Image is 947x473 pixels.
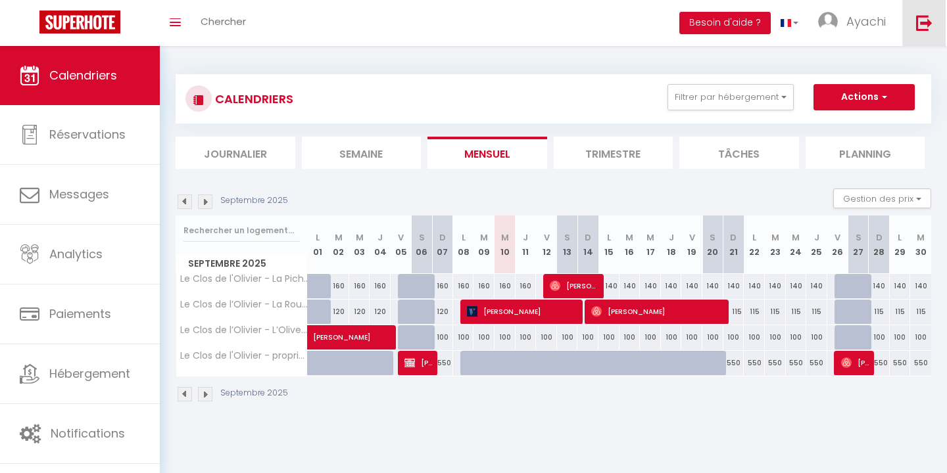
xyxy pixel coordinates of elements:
abbr: S [564,231,570,244]
div: 140 [723,274,744,298]
th: 11 [516,215,537,274]
abbr: J [669,231,674,244]
abbr: S [710,231,716,244]
span: Messages [49,186,109,202]
div: 550 [806,351,827,375]
button: Actions [813,84,915,110]
div: 100 [723,325,744,349]
div: 115 [890,300,911,324]
input: Rechercher un logement... [183,219,300,242]
img: logout [916,14,933,31]
span: Hébergement [49,365,130,382]
span: Le Clos de l'Olivier - La Picholine [178,274,310,284]
abbr: L [462,231,466,244]
div: 100 [890,325,911,349]
span: Septembre 2025 [176,254,307,273]
span: Analytics [49,246,103,262]
span: Notifications [51,425,125,441]
abbr: M [625,231,633,244]
div: 550 [765,351,786,375]
th: 01 [308,215,329,274]
abbr: J [377,231,383,244]
div: 115 [806,300,827,324]
div: 100 [473,325,495,349]
button: Gestion des prix [833,189,931,208]
abbr: V [398,231,404,244]
div: 140 [598,274,619,298]
div: 140 [744,274,765,298]
div: 100 [681,325,702,349]
abbr: S [856,231,862,244]
div: 160 [432,274,453,298]
span: Le Clos de l’Olivier - L’Olivette [178,325,310,335]
div: 100 [598,325,619,349]
div: 100 [765,325,786,349]
th: 30 [910,215,931,274]
div: 140 [765,274,786,298]
div: 550 [786,351,807,375]
abbr: D [876,231,883,244]
abbr: M [917,231,925,244]
abbr: M [501,231,509,244]
abbr: L [898,231,902,244]
div: 140 [869,274,890,298]
li: Semaine [302,137,422,169]
th: 05 [391,215,412,274]
div: 120 [432,300,453,324]
div: 550 [744,351,765,375]
span: [PERSON_NAME] [404,350,433,375]
div: 100 [640,325,661,349]
div: 115 [869,300,890,324]
div: 100 [869,325,890,349]
th: 17 [640,215,661,274]
div: 120 [349,300,370,324]
li: Tâches [679,137,799,169]
div: 550 [869,351,890,375]
abbr: M [480,231,488,244]
button: Filtrer par hébergement [668,84,794,110]
th: 03 [349,215,370,274]
span: Calendriers [49,67,117,83]
img: ... [818,12,838,32]
div: 115 [786,300,807,324]
div: 100 [557,325,578,349]
abbr: V [544,231,550,244]
span: Chercher [201,14,246,28]
abbr: M [646,231,654,244]
span: Ayachi [846,13,886,30]
abbr: S [419,231,425,244]
div: 160 [328,274,349,298]
span: Le Clos de l'Olivier - propriété 20 couchages [178,351,310,361]
div: 160 [349,274,370,298]
div: 140 [910,274,931,298]
th: 13 [557,215,578,274]
div: 100 [661,325,682,349]
div: 100 [806,325,827,349]
th: 28 [869,215,890,274]
div: 115 [744,300,765,324]
div: 140 [681,274,702,298]
li: Planning [806,137,925,169]
th: 26 [827,215,848,274]
span: Le Clos de l’Olivier - La Rougette [178,300,310,309]
th: 14 [577,215,598,274]
div: 140 [890,274,911,298]
abbr: M [792,231,800,244]
div: 550 [432,351,453,375]
th: 12 [536,215,557,274]
span: [PERSON_NAME] [467,299,579,324]
div: 160 [370,274,391,298]
abbr: M [356,231,364,244]
div: 115 [723,300,744,324]
th: 02 [328,215,349,274]
th: 22 [744,215,765,274]
div: 100 [744,325,765,349]
th: 29 [890,215,911,274]
th: 07 [432,215,453,274]
th: 08 [453,215,474,274]
abbr: L [752,231,756,244]
div: 550 [723,351,744,375]
th: 06 [412,215,433,274]
div: 140 [702,274,723,298]
span: [PERSON_NAME] [591,299,725,324]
